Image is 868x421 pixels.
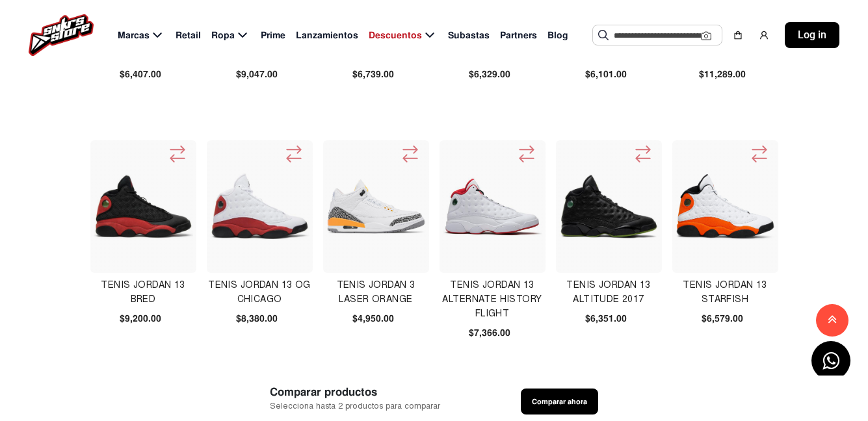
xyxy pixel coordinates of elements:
[672,278,778,307] h4: Tenis Jordan 13 Starfish
[598,30,609,40] img: Buscar
[443,177,543,237] img: Tenis Jordan 13 Alternate History Flight
[326,157,427,257] img: Tenis Jordan 3 Laser Orange
[676,157,776,257] img: Tenis Jordan 13 Starfish
[733,30,743,40] img: shopping
[521,389,598,415] button: Comparar ahora
[120,68,161,81] span: $6,407.00
[236,68,278,81] span: $9,047.00
[440,278,546,321] h4: Tenis Jordan 13 Alternate History Flight
[118,29,150,42] span: Marcas
[296,29,358,42] span: Lanzamientos
[270,384,440,400] span: Comparar productos
[798,27,826,43] span: Log in
[176,29,201,42] span: Retail
[94,157,194,257] img: Tenis Jordan 13 Bred
[585,68,627,81] span: $6,101.00
[699,68,746,81] span: $11,289.00
[352,68,394,81] span: $6,739.00
[352,312,394,325] span: $4,950.00
[236,312,278,325] span: $8,380.00
[559,157,659,257] img: Tenis Jordan 13 Altitude 2017
[702,312,743,325] span: $6,579.00
[207,278,313,307] h4: Tenis Jordan 13 Og Chicago
[90,278,196,307] h4: Tenis Jordan 13 Bred
[261,29,285,42] span: Prime
[270,400,440,413] span: Selecciona hasta 2 productos para comparar
[585,312,627,325] span: $6,351.00
[369,29,422,42] span: Descuentos
[210,157,310,257] img: Tenis Jordan 13 Og Chicago
[556,278,662,307] h4: Tenis Jordan 13 Altitude 2017
[701,31,711,41] img: Cámara
[211,29,235,42] span: Ropa
[120,312,161,325] span: $9,200.00
[29,14,94,56] img: logo
[469,326,510,340] span: $7,366.00
[547,29,568,42] span: Blog
[759,30,769,40] img: user
[448,29,490,42] span: Subastas
[500,29,537,42] span: Partners
[469,68,510,81] span: $6,329.00
[323,278,429,307] h4: Tenis Jordan 3 Laser Orange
